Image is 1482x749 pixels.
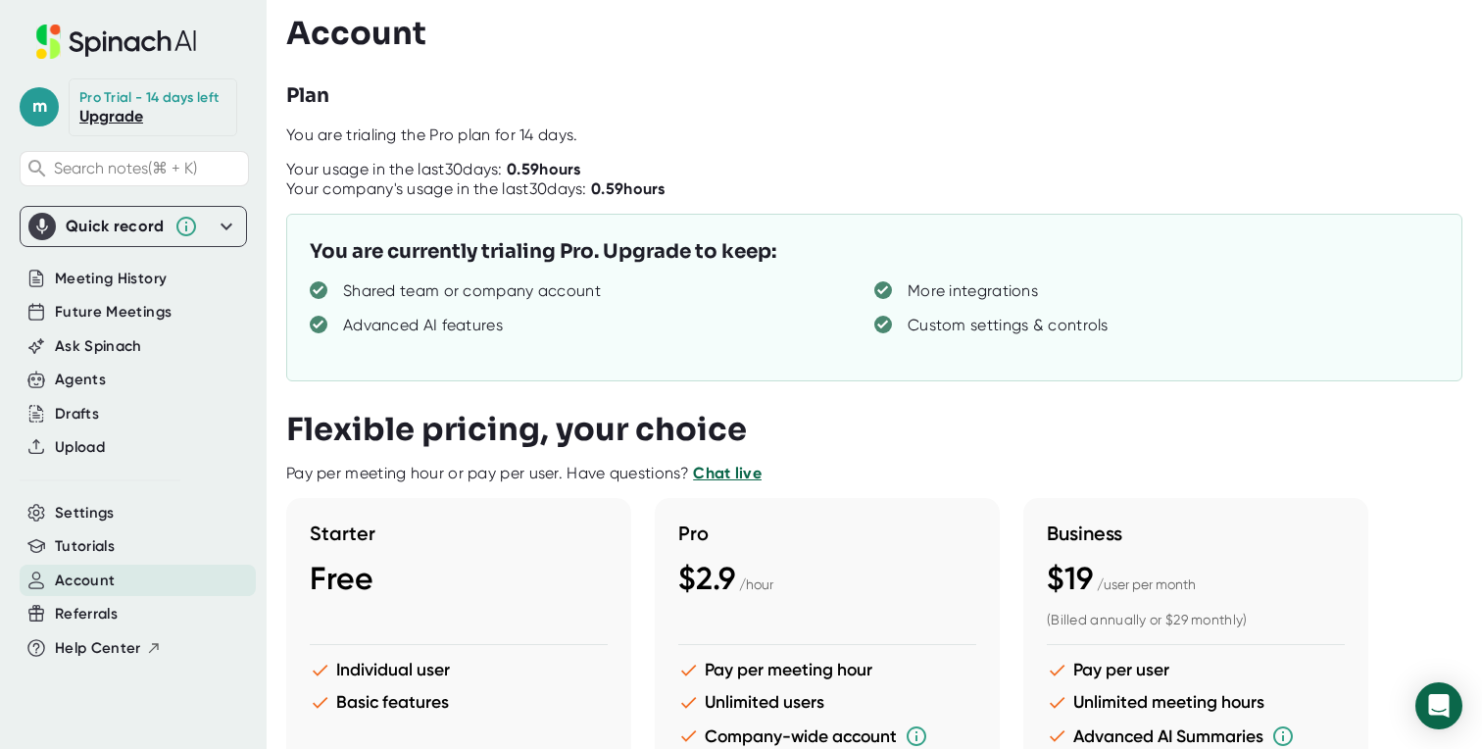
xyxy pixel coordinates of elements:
h3: Pro [678,522,976,545]
div: Quick record [66,217,165,236]
button: Drafts [55,403,99,425]
div: Your company's usage in the last 30 days: [286,179,666,199]
span: / hour [739,576,773,592]
h3: Account [286,15,426,52]
h3: Starter [310,522,608,545]
span: Free [310,560,373,597]
div: More integrations [908,281,1038,301]
h3: You are currently trialing Pro. Upgrade to keep: [310,237,776,267]
li: Company-wide account [678,724,976,748]
span: $19 [1047,560,1093,597]
div: (Billed annually or $29 monthly) [1047,612,1345,629]
h3: Plan [286,81,329,111]
div: Pro Trial - 14 days left [79,89,219,107]
div: Shared team or company account [343,281,601,301]
button: Account [55,570,115,592]
li: Individual user [310,660,608,680]
span: / user per month [1097,576,1196,592]
div: Advanced AI features [343,316,503,335]
button: Upload [55,436,105,459]
div: Quick record [28,207,238,246]
h3: Flexible pricing, your choice [286,411,747,448]
li: Pay per user [1047,660,1345,680]
div: Pay per meeting hour or pay per user. Have questions? [286,464,762,483]
div: Open Intercom Messenger [1415,682,1462,729]
span: m [20,87,59,126]
b: 0.59 hours [507,160,581,178]
button: Future Meetings [55,301,172,324]
li: Advanced AI Summaries [1047,724,1345,748]
button: Help Center [55,637,162,660]
button: Ask Spinach [55,335,142,358]
button: Tutorials [55,535,115,558]
div: You are trialing the Pro plan for 14 days. [286,125,1482,145]
button: Meeting History [55,268,167,290]
span: Help Center [55,637,141,660]
div: Custom settings & controls [908,316,1109,335]
b: 0.59 hours [591,179,666,198]
li: Pay per meeting hour [678,660,976,680]
a: Upgrade [79,107,143,125]
button: Agents [55,369,106,391]
li: Unlimited users [678,692,976,713]
button: Settings [55,502,115,524]
button: Referrals [55,603,118,625]
span: Search notes (⌘ + K) [54,159,197,177]
div: Your usage in the last 30 days: [286,160,581,179]
li: Basic features [310,692,608,713]
span: $2.9 [678,560,735,597]
h3: Business [1047,522,1345,545]
li: Unlimited meeting hours [1047,692,1345,713]
a: Chat live [693,464,762,482]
